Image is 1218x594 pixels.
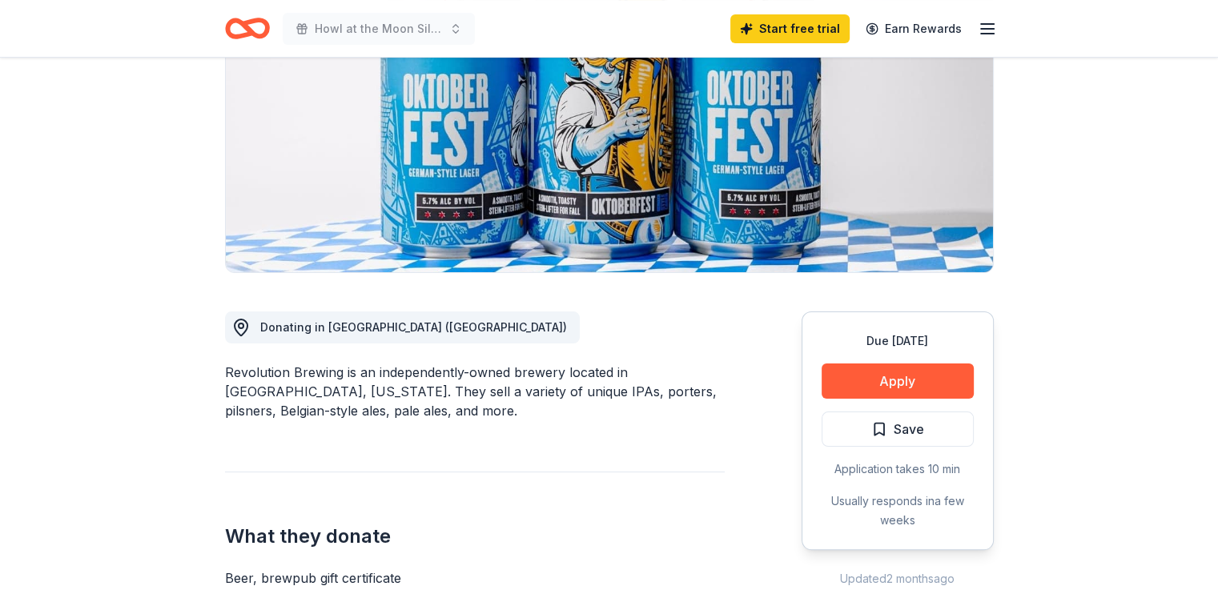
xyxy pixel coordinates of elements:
[260,320,567,334] span: Donating in [GEOGRAPHIC_DATA] ([GEOGRAPHIC_DATA])
[315,19,443,38] span: Howl at the Moon Silent Auction
[822,492,974,530] div: Usually responds in a few weeks
[894,419,924,439] span: Save
[225,10,270,47] a: Home
[225,524,725,549] h2: What they donate
[283,13,475,45] button: Howl at the Moon Silent Auction
[730,14,850,43] a: Start free trial
[822,411,974,447] button: Save
[225,568,725,588] div: Beer, brewpub gift certificate
[225,363,725,420] div: Revolution Brewing is an independently-owned brewery located in [GEOGRAPHIC_DATA], [US_STATE]. Th...
[822,363,974,399] button: Apply
[856,14,971,43] a: Earn Rewards
[822,460,974,479] div: Application takes 10 min
[822,331,974,351] div: Due [DATE]
[802,569,994,588] div: Updated 2 months ago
